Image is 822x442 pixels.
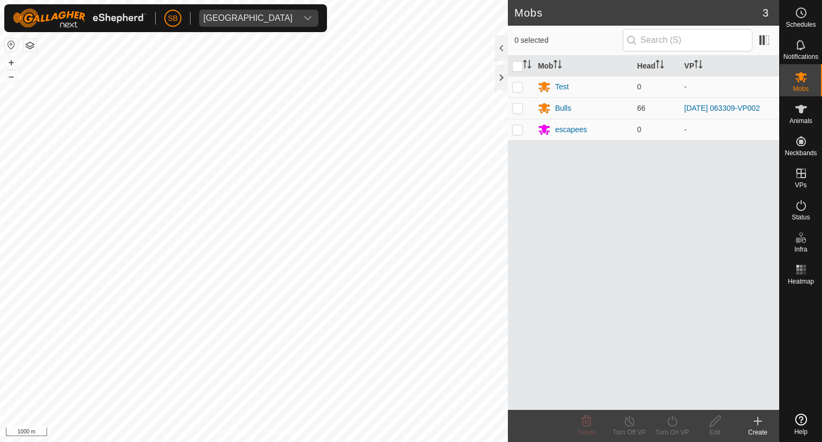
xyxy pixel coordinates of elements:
[680,119,779,140] td: -
[168,13,178,24] span: SB
[5,56,18,69] button: +
[783,54,818,60] span: Notifications
[680,56,779,77] th: VP
[763,5,768,21] span: 3
[780,409,822,439] a: Help
[637,125,642,134] span: 0
[13,9,147,28] img: Gallagher Logo
[523,62,531,70] p-sorticon: Activate to sort
[534,56,633,77] th: Mob
[789,118,812,124] span: Animals
[555,103,571,114] div: Bulls
[203,14,293,22] div: [GEOGRAPHIC_DATA]
[199,10,297,27] span: Tangihanga station
[264,428,296,438] a: Contact Us
[788,278,814,285] span: Heatmap
[656,62,664,70] p-sorticon: Activate to sort
[794,246,807,253] span: Infra
[694,428,736,437] div: Edit
[5,70,18,83] button: –
[24,39,36,52] button: Map Layers
[297,10,318,27] div: dropdown trigger
[555,81,569,93] div: Test
[514,35,622,46] span: 0 selected
[608,428,651,437] div: Turn Off VP
[637,82,642,91] span: 0
[694,62,703,70] p-sorticon: Activate to sort
[212,428,252,438] a: Privacy Policy
[794,429,808,435] span: Help
[633,56,680,77] th: Head
[680,76,779,97] td: -
[623,29,752,51] input: Search (S)
[555,124,587,135] div: escapees
[5,39,18,51] button: Reset Map
[553,62,562,70] p-sorticon: Activate to sort
[651,428,694,437] div: Turn On VP
[785,150,817,156] span: Neckbands
[736,428,779,437] div: Create
[793,86,809,92] span: Mobs
[514,6,763,19] h2: Mobs
[637,104,646,112] span: 66
[791,214,810,220] span: Status
[786,21,816,28] span: Schedules
[684,104,760,112] a: [DATE] 063309-VP002
[577,429,596,436] span: Delete
[795,182,806,188] span: VPs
